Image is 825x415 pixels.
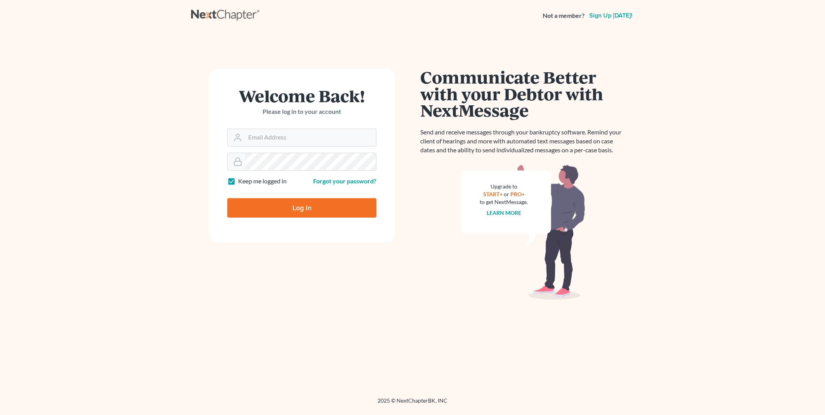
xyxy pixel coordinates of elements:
[480,198,528,206] div: to get NextMessage.
[313,177,376,185] a: Forgot your password?
[487,209,521,216] a: Learn more
[420,69,626,119] h1: Communicate Better with your Debtor with NextMessage
[588,12,634,19] a: Sign up [DATE]!
[191,397,634,411] div: 2025 © NextChapterBK, INC
[227,107,376,116] p: Please log in to your account
[504,191,509,197] span: or
[510,191,525,197] a: PRO+
[227,87,376,104] h1: Welcome Back!
[245,129,376,146] input: Email Address
[543,11,585,20] strong: Not a member?
[227,198,376,218] input: Log In
[480,183,528,190] div: Upgrade to
[483,191,503,197] a: START+
[238,177,287,186] label: Keep me logged in
[461,164,585,300] img: nextmessage_bg-59042aed3d76b12b5cd301f8e5b87938c9018125f34e5fa2b7a6b67550977c72.svg
[420,128,626,155] p: Send and receive messages through your bankruptcy software. Remind your client of hearings and mo...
